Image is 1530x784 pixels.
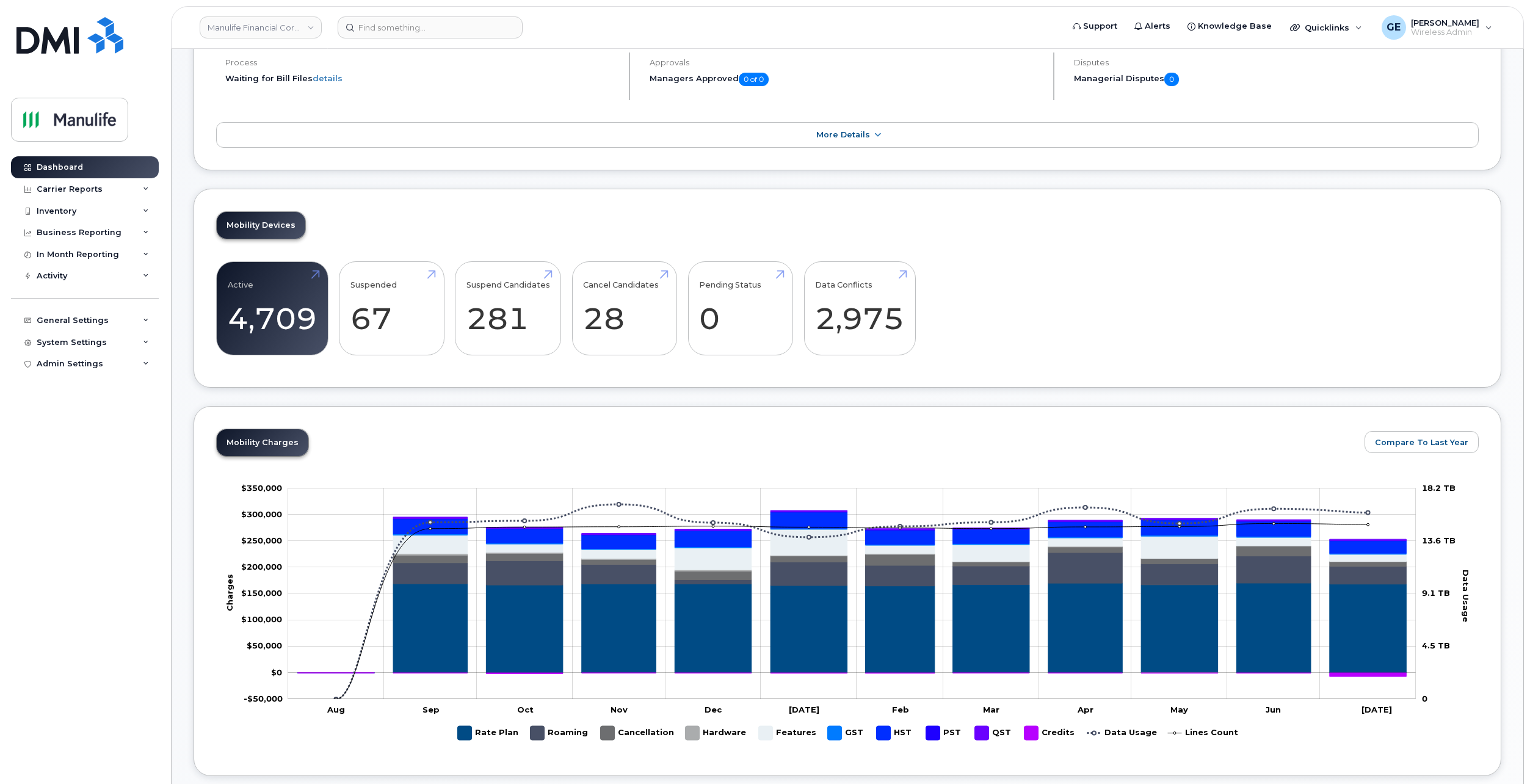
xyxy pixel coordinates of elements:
[892,704,909,714] tspan: Feb
[1266,704,1282,714] tspan: Jun
[338,16,523,38] input: Find something...
[241,482,282,492] tspan: $350,000
[458,721,1238,745] g: Legend
[244,693,283,703] g: $0
[1422,482,1456,492] tspan: 18.2 TB
[975,721,1012,745] g: QST
[313,73,343,83] a: details
[1179,14,1280,38] a: Knowledge Base
[350,268,433,349] a: Suspended 67
[1282,15,1371,40] div: Quicklinks
[1422,693,1427,703] tspan: 0
[225,482,1471,744] g: Chart
[241,562,282,572] tspan: $200,000
[217,429,308,456] a: Mobility Charges
[225,73,618,84] li: Waiting for Bill Files
[458,721,518,745] g: Rate Plan
[1375,437,1468,448] span: Compare To Last Year
[217,212,305,239] a: Mobility Devices
[1074,58,1479,67] h4: Disputes
[650,73,1043,86] h5: Managers Approved
[1365,431,1479,453] button: Compare To Last Year
[241,482,282,492] g: $0
[1077,704,1093,714] tspan: Apr
[244,693,283,703] tspan: -$50,000
[1064,14,1126,38] a: Support
[241,562,282,572] g: $0
[1411,27,1479,37] span: Wireless Admin
[1462,570,1471,622] tspan: Data Usage
[241,588,282,598] tspan: $150,000
[241,509,282,518] g: $0
[1422,641,1450,650] tspan: 4.5 TB
[241,614,282,624] tspan: $100,000
[1387,20,1401,35] span: GE
[1164,73,1179,86] span: 0
[1198,20,1272,32] span: Knowledge Base
[466,268,550,349] a: Suspend Candidates 281
[247,641,282,650] tspan: $50,000
[1422,535,1456,545] tspan: 13.6 TB
[583,268,665,349] a: Cancel Candidates 28
[699,268,781,349] a: Pending Status 0
[228,268,317,349] a: Active 4,709
[1083,20,1117,32] span: Support
[601,721,674,745] g: Cancellation
[1361,704,1392,714] tspan: [DATE]
[531,721,589,745] g: Roaming
[241,535,282,545] tspan: $250,000
[759,721,816,745] g: Features
[816,130,870,139] span: More Details
[1074,73,1479,86] h5: Managerial Disputes
[225,58,618,67] h4: Process
[241,509,282,518] tspan: $300,000
[298,583,1407,673] g: Rate Plan
[200,16,322,38] a: Manulife Financial Corporation
[1087,721,1157,745] g: Data Usage
[815,268,904,349] a: Data Conflicts 2,975
[271,667,282,677] tspan: $0
[241,614,282,624] g: $0
[1168,721,1238,745] g: Lines Count
[517,704,534,714] tspan: Oct
[327,704,345,714] tspan: Aug
[1373,15,1501,40] div: Greg English
[705,704,723,714] tspan: Dec
[611,704,628,714] tspan: Nov
[926,721,963,745] g: PST
[1171,704,1189,714] tspan: May
[739,73,769,86] span: 0 of 0
[650,58,1043,67] h4: Approvals
[298,672,1407,676] g: Credits
[877,721,914,745] g: HST
[1145,20,1170,32] span: Alerts
[225,574,234,611] tspan: Charges
[241,535,282,545] g: $0
[789,704,820,714] tspan: [DATE]
[828,721,865,745] g: GST
[1126,14,1179,38] a: Alerts
[1305,23,1349,32] span: Quicklinks
[241,588,282,598] g: $0
[1411,18,1479,27] span: [PERSON_NAME]
[422,704,440,714] tspan: Sep
[1024,721,1075,745] g: Credits
[686,721,747,745] g: Hardware
[1422,588,1450,598] tspan: 9.1 TB
[983,704,999,714] tspan: Mar
[247,641,282,650] g: $0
